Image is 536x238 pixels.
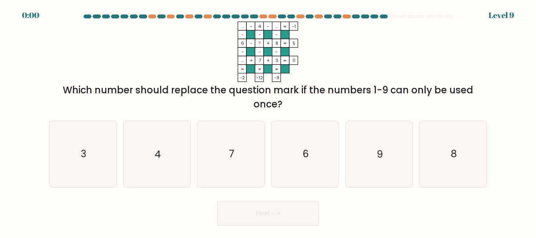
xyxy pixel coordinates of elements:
[22,9,39,21] div: 0:00
[241,57,244,64] tspan: ...
[258,66,261,72] tspan: =
[217,201,319,226] button: Next
[267,23,270,29] tspan: -
[283,57,286,64] tspan: =
[241,66,244,72] tspan: =
[293,57,296,64] tspan: 11
[241,49,244,55] tspan: -
[283,23,286,29] tspan: =
[54,83,482,111] div: Which number should replace the question mark if the numbers 1-9 can only be used once?
[241,31,244,38] tspan: -
[451,147,457,161] text: 8
[250,23,252,29] tspan: -
[274,74,279,81] tspan: -9
[155,147,161,161] text: 4
[283,40,286,46] tspan: =
[241,23,244,29] tspan: ...
[258,23,261,29] tspan: 4
[303,147,309,161] text: 6
[250,40,252,46] tspan: -
[259,31,261,38] tspan: -
[489,9,514,21] div: Level 9
[256,74,263,81] tspan: -12
[81,147,86,161] text: 3
[276,31,278,38] tspan: -
[377,147,383,161] text: 9
[293,40,295,46] tspan: 5
[275,40,278,46] tspan: 8
[275,66,279,72] tspan: =
[241,40,244,46] tspan: 6
[292,23,296,29] tspan: -1
[275,57,278,64] tspan: 3
[240,74,245,81] tspan: -2
[259,49,261,55] tspan: -
[276,49,278,55] tspan: -
[250,57,253,64] tspan: +
[258,40,261,46] tspan: ?
[229,147,234,161] text: 7
[267,57,270,64] tspan: +
[267,40,270,46] tspan: +
[259,57,261,64] tspan: 7
[276,23,278,29] tspan: ...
